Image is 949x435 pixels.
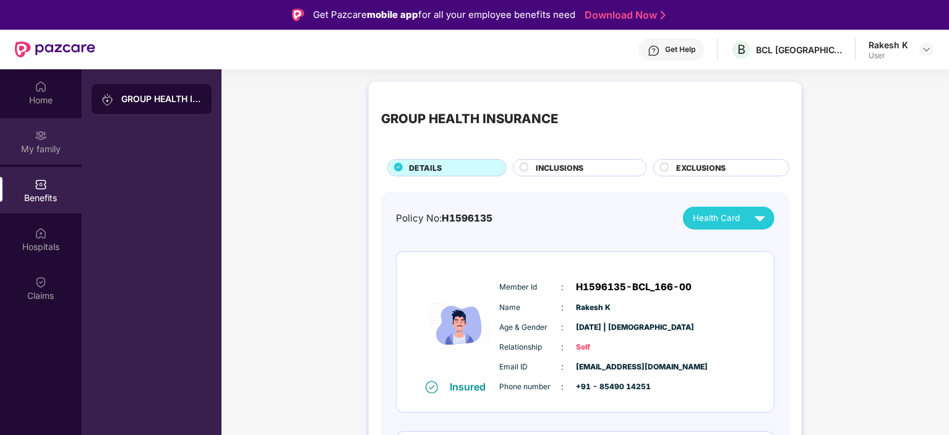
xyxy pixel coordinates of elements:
[35,276,47,288] img: svg+xml;base64,PHN2ZyBpZD0iQ2xhaW0iIHhtbG5zPSJodHRwOi8vd3d3LnczLm9yZy8yMDAwL3N2ZyIgd2lkdGg9IjIwIi...
[562,301,564,314] span: :
[749,207,771,229] img: svg+xml;base64,PHN2ZyB4bWxucz0iaHR0cDovL3d3dy53My5vcmcvMjAwMC9zdmciIHZpZXdCb3g9IjAgMCAyNCAyNCIgd2...
[500,342,562,353] span: Relationship
[693,212,740,225] span: Health Card
[562,380,564,394] span: :
[500,361,562,373] span: Email ID
[577,381,638,393] span: +91 - 85490 14251
[423,270,497,380] img: icon
[381,109,558,129] div: GROUP HEALTH INSURANCE
[737,42,745,57] span: B
[665,45,695,54] div: Get Help
[577,322,638,334] span: [DATE] | [DEMOGRAPHIC_DATA]
[367,9,418,20] strong: mobile app
[500,322,562,334] span: Age & Gender
[577,302,638,314] span: Rakesh K
[648,45,660,57] img: svg+xml;base64,PHN2ZyBpZD0iSGVscC0zMngzMiIgeG1sbnM9Imh0dHA6Ly93d3cudzMub3JnLzIwMDAvc3ZnIiB3aWR0aD...
[426,381,438,394] img: svg+xml;base64,PHN2ZyB4bWxucz0iaHR0cDovL3d3dy53My5vcmcvMjAwMC9zdmciIHdpZHRoPSIxNiIgaGVpZ2h0PSIxNi...
[500,282,562,293] span: Member Id
[577,361,638,373] span: [EMAIL_ADDRESS][DOMAIN_NAME]
[683,207,775,230] button: Health Card
[562,360,564,374] span: :
[536,162,583,174] span: INCLUSIONS
[450,381,494,393] div: Insured
[396,211,492,226] div: Policy No:
[756,44,843,56] div: BCL [GEOGRAPHIC_DATA]
[577,342,638,353] span: Self
[35,129,47,142] img: svg+xml;base64,PHN2ZyB3aWR0aD0iMjAiIGhlaWdodD0iMjAiIHZpZXdCb3g9IjAgMCAyMCAyMCIgZmlsbD0ibm9uZSIgeG...
[562,340,564,354] span: :
[35,80,47,93] img: svg+xml;base64,PHN2ZyBpZD0iSG9tZSIgeG1sbnM9Imh0dHA6Ly93d3cudzMub3JnLzIwMDAvc3ZnIiB3aWR0aD0iMjAiIG...
[442,212,492,224] span: H1596135
[313,7,575,22] div: Get Pazcare for all your employee benefits need
[869,51,908,61] div: User
[500,381,562,393] span: Phone number
[562,280,564,294] span: :
[661,9,666,22] img: Stroke
[101,93,114,106] img: svg+xml;base64,PHN2ZyB3aWR0aD0iMjAiIGhlaWdodD0iMjAiIHZpZXdCb3g9IjAgMCAyMCAyMCIgZmlsbD0ibm9uZSIgeG...
[35,227,47,239] img: svg+xml;base64,PHN2ZyBpZD0iSG9zcGl0YWxzIiB4bWxucz0iaHR0cDovL3d3dy53My5vcmcvMjAwMC9zdmciIHdpZHRoPS...
[409,162,442,174] span: DETAILS
[15,41,95,58] img: New Pazcare Logo
[562,321,564,334] span: :
[577,280,692,295] span: H1596135-BCL_166-00
[292,9,304,21] img: Logo
[35,178,47,191] img: svg+xml;base64,PHN2ZyBpZD0iQmVuZWZpdHMiIHhtbG5zPSJodHRwOi8vd3d3LnczLm9yZy8yMDAwL3N2ZyIgd2lkdGg9Ij...
[922,45,932,54] img: svg+xml;base64,PHN2ZyBpZD0iRHJvcGRvd24tMzJ4MzIiIHhtbG5zPSJodHRwOi8vd3d3LnczLm9yZy8yMDAwL3N2ZyIgd2...
[676,162,726,174] span: EXCLUSIONS
[869,39,908,51] div: Rakesh K
[500,302,562,314] span: Name
[585,9,662,22] a: Download Now
[121,93,202,105] div: GROUP HEALTH INSURANCE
